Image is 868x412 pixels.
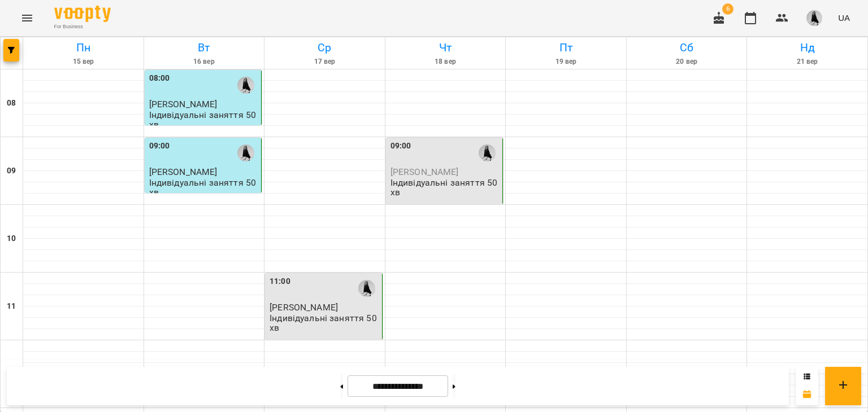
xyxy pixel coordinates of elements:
[507,39,624,56] h6: Пт
[838,12,850,24] span: UA
[479,144,496,161] img: Юлія Безушко
[149,166,218,177] span: [PERSON_NAME]
[387,56,504,67] h6: 18 вер
[237,77,254,94] img: Юлія Безушко
[749,56,866,67] h6: 21 вер
[14,5,41,32] button: Menu
[54,23,111,30] span: For Business
[390,140,411,152] label: 09:00
[149,99,218,109] span: [PERSON_NAME]
[628,56,745,67] h6: 20 вер
[146,56,263,67] h6: 16 вер
[266,39,383,56] h6: Ср
[7,233,16,245] h6: 10
[7,97,16,109] h6: 08
[628,39,745,56] h6: Сб
[149,178,259,198] p: Індивідуальні заняття 50хв
[722,3,734,15] span: 6
[146,39,263,56] h6: Вт
[54,6,111,22] img: Voopty Logo
[149,72,170,85] label: 08:00
[358,280,375,297] img: Юлія Безушко
[149,140,170,152] label: 09:00
[390,166,459,177] span: [PERSON_NAME]
[149,110,259,130] p: Індивідуальні заняття 50хв
[266,56,383,67] h6: 17 вер
[237,144,254,161] img: Юлія Безушко
[806,10,822,26] img: 1ec0e5e8bbc75a790c7d9e3de18f101f.jpeg
[749,39,866,56] h6: Нд
[387,39,504,56] h6: Чт
[270,275,290,288] label: 11:00
[7,300,16,313] h6: 11
[25,56,142,67] h6: 15 вер
[507,56,624,67] h6: 19 вер
[390,178,501,198] p: Індивідуальні заняття 50хв
[270,302,338,313] span: [PERSON_NAME]
[7,165,16,177] h6: 09
[834,7,854,28] button: UA
[25,39,142,56] h6: Пн
[270,313,380,333] p: Індивідуальні заняття 50хв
